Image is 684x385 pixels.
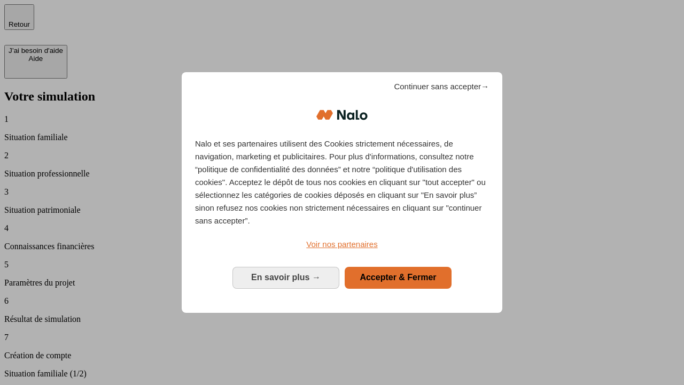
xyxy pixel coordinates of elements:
a: Voir nos partenaires [195,238,489,251]
div: Bienvenue chez Nalo Gestion du consentement [182,72,502,312]
span: En savoir plus → [251,273,321,282]
p: Nalo et ses partenaires utilisent des Cookies strictement nécessaires, de navigation, marketing e... [195,137,489,227]
span: Voir nos partenaires [306,240,377,249]
span: Continuer sans accepter→ [394,80,489,93]
img: Logo [316,99,368,131]
span: Accepter & Fermer [360,273,436,282]
button: Accepter & Fermer: Accepter notre traitement des données et fermer [345,267,452,288]
button: En savoir plus: Configurer vos consentements [232,267,339,288]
